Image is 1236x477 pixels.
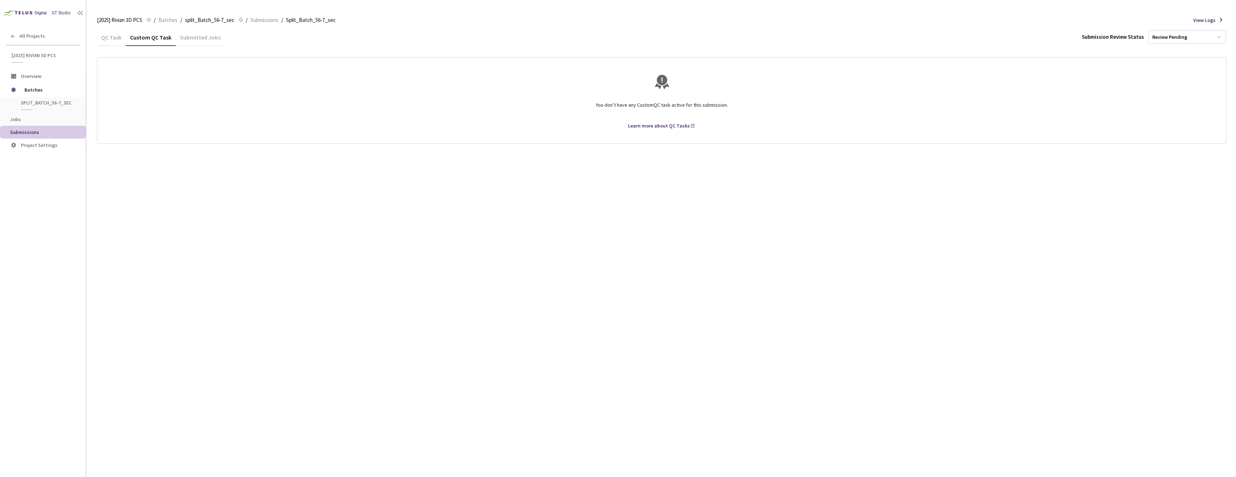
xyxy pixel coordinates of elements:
span: [2025] Rivian 3D PCS [97,16,142,24]
div: You don’t have any Custom QC task active for this submission. [106,95,1218,122]
span: Batches [24,83,74,97]
li: / [180,16,182,24]
div: QC Task [97,34,126,46]
a: Submissions [249,16,280,24]
span: [2025] Rivian 3D PCS [11,52,76,59]
span: Project Settings [21,142,57,148]
span: Submissions [250,16,278,24]
span: View Logs [1193,16,1216,24]
li: / [246,16,248,24]
span: split_Batch_56-7_sec [21,100,74,106]
div: Learn more about QC Tasks [628,122,690,130]
span: split_Batch_56-7_sec [185,16,234,24]
span: Split_Batch_56-7_sec [286,16,336,24]
div: Custom QC Task [126,34,176,46]
li: / [281,16,283,24]
div: Submitted Jobs [176,34,225,46]
div: GT Studio [52,9,71,17]
div: Submission Review Status [1082,33,1144,41]
span: All Projects [19,33,45,39]
div: Review Pending [1152,34,1187,41]
span: Submissions [10,129,39,135]
span: Overview [21,73,41,79]
span: Jobs [10,116,21,122]
a: Batches [157,16,179,24]
span: Batches [158,16,177,24]
li: / [154,16,156,24]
